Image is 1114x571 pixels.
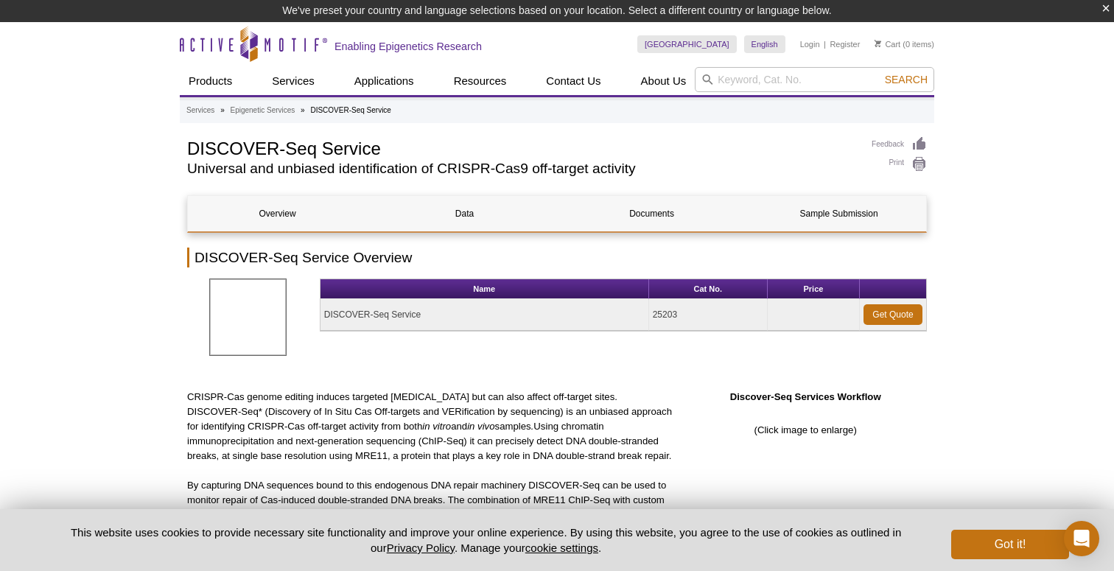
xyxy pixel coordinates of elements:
p: CRISPR-Cas genome editing induces targeted [MEDICAL_DATA] but can also affect off-target sites. D... [187,390,673,463]
th: Price [768,279,860,299]
a: Get Quote [863,304,922,325]
p: By capturing DNA sequences bound to this endogenous DNA repair machinery DISCOVER-Seq can be used... [187,478,673,537]
a: Feedback [872,136,927,153]
a: About Us [632,67,696,95]
a: Overview [188,196,367,231]
a: Services [186,104,214,117]
li: » [301,106,305,114]
img: DISCOVER-Seq Service [209,279,287,356]
em: in vivo [467,421,494,432]
em: . [531,421,534,432]
a: Products [180,67,241,95]
p: (Click image to enlarge) [684,408,927,438]
a: Epigenetic Services [230,104,295,117]
a: Privacy Policy [387,542,455,554]
a: English [744,35,785,53]
h2: Enabling Epigenetics Research [334,40,482,53]
button: Got it! [951,530,1069,559]
td: DISCOVER-Seq Service [320,299,649,331]
a: Sample Submission [749,196,928,231]
a: Data [375,196,554,231]
img: Your Cart [875,40,881,47]
button: Search [880,73,932,86]
h2: DISCOVER-Seq Service Overview [187,248,927,267]
span: Search [885,74,928,85]
a: Login [800,39,820,49]
a: Print [872,156,927,172]
h2: Universal and unbiased identification of CRISPR-Cas9 off-target activity [187,162,857,175]
li: DISCOVER-Seq Service [310,106,390,114]
th: Cat No. [649,279,768,299]
a: Cart [875,39,900,49]
a: Applications [346,67,423,95]
a: Services [263,67,323,95]
div: Open Intercom Messenger [1064,521,1099,556]
a: Documents [562,196,741,231]
li: (0 items) [875,35,934,53]
a: Resources [445,67,516,95]
a: Register [830,39,860,49]
input: Keyword, Cat. No. [695,67,934,92]
li: | [824,35,826,53]
a: Contact Us [537,67,609,95]
h1: DISCOVER-Seq Service [187,136,857,158]
button: cookie settings [525,542,598,554]
strong: Discover-Seq Services Workflow [730,391,881,402]
td: 25203 [649,299,768,331]
li: » [220,106,225,114]
p: This website uses cookies to provide necessary site functionality and improve your online experie... [45,525,927,556]
em: in vitro [422,421,451,432]
a: [GEOGRAPHIC_DATA] [637,35,737,53]
th: Name [320,279,649,299]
